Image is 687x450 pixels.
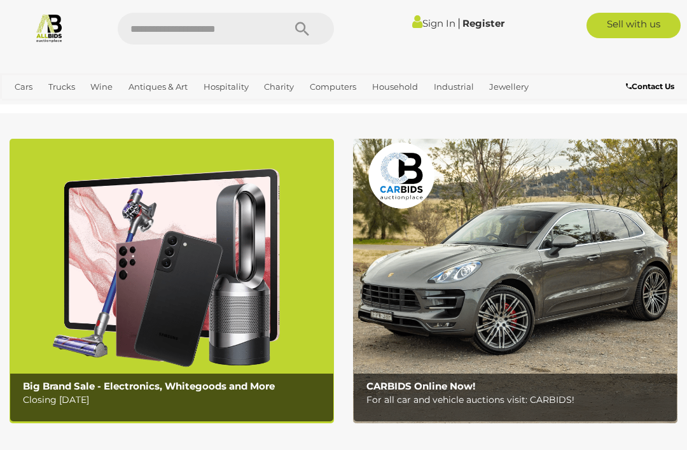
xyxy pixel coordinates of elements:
[305,76,361,97] a: Computers
[457,16,461,30] span: |
[34,13,64,43] img: Allbids.com.au
[366,380,475,392] b: CARBIDS Online Now!
[259,76,299,97] a: Charity
[270,13,334,45] button: Search
[10,76,38,97] a: Cars
[626,81,674,91] b: Contact Us
[23,380,275,392] b: Big Brand Sale - Electronics, Whitegoods and More
[123,76,193,97] a: Antiques & Art
[198,76,254,97] a: Hospitality
[462,17,504,29] a: Register
[626,80,677,94] a: Contact Us
[367,76,423,97] a: Household
[366,392,670,408] p: For all car and vehicle auctions visit: CARBIDS!
[10,139,334,423] img: Big Brand Sale - Electronics, Whitegoods and More
[10,139,334,423] a: Big Brand Sale - Electronics, Whitegoods and More Big Brand Sale - Electronics, Whitegoods and Mo...
[484,76,534,97] a: Jewellery
[91,97,191,118] a: [GEOGRAPHIC_DATA]
[586,13,681,38] a: Sell with us
[43,76,80,97] a: Trucks
[353,139,677,423] a: CARBIDS Online Now! CARBIDS Online Now! For all car and vehicle auctions visit: CARBIDS!
[353,139,677,423] img: CARBIDS Online Now!
[429,76,479,97] a: Industrial
[23,392,327,408] p: Closing [DATE]
[50,97,86,118] a: Sports
[10,97,44,118] a: Office
[412,17,455,29] a: Sign In
[85,76,118,97] a: Wine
